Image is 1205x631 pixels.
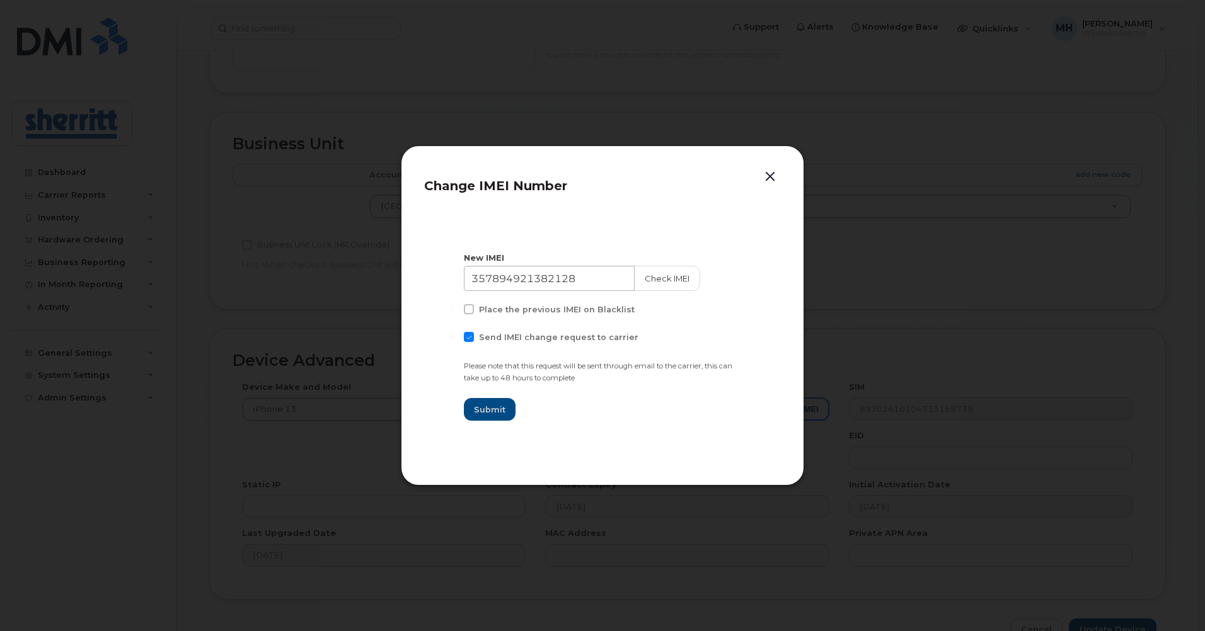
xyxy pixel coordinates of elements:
[464,252,741,264] div: New IMEI
[424,178,567,193] span: Change IMEI Number
[464,398,516,421] button: Submit
[479,333,638,342] span: Send IMEI change request to carrier
[449,304,455,310] input: Place the previous IMEI on Blacklist
[449,332,455,338] input: Send IMEI change request to carrier
[479,305,635,314] span: Place the previous IMEI on Blacklist
[464,361,732,382] small: Please note that this request will be sent through email to the carrier, this can take up to 48 h...
[474,404,505,416] span: Submit
[634,266,700,291] button: Check IMEI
